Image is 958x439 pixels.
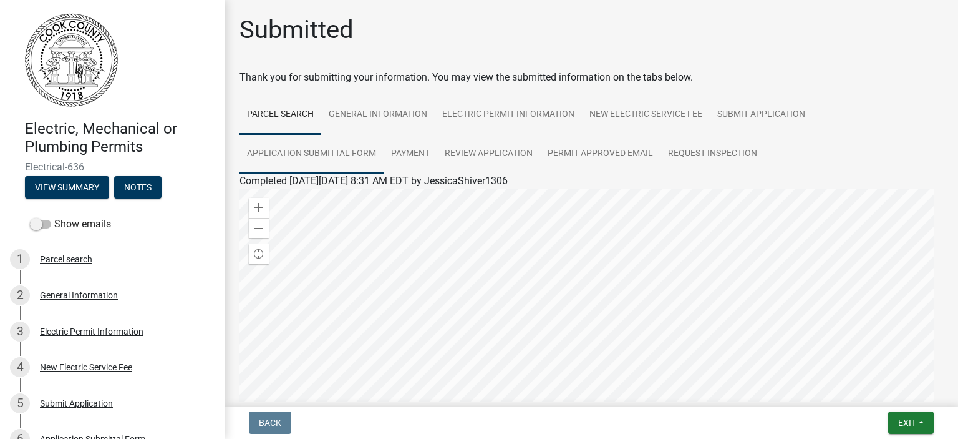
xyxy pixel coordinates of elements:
button: View Summary [25,176,109,199]
div: 1 [10,249,30,269]
div: Parcel search [40,255,92,264]
wm-modal-confirm: Notes [114,183,162,193]
div: 2 [10,285,30,305]
div: Electric Permit Information [40,327,143,336]
span: Exit [898,418,916,428]
img: Cook County, Georgia [25,13,118,107]
button: Exit [888,412,934,434]
span: Completed [DATE][DATE] 8:31 AM EDT by JessicaShiver1306 [239,175,508,187]
div: Submit Application [40,399,113,408]
div: 4 [10,357,30,377]
a: Electric Permit Information [435,95,582,135]
div: Thank you for submitting your information. You may view the submitted information on the tabs below. [239,70,943,85]
wm-modal-confirm: Summary [25,183,109,193]
h1: Submitted [239,15,354,45]
label: Show emails [30,217,111,232]
a: Review Application [437,134,540,174]
span: Back [259,418,281,428]
a: Application Submittal Form [239,134,384,174]
div: New Electric Service Fee [40,363,132,372]
h4: Electric, Mechanical or Plumbing Permits [25,120,215,156]
button: Notes [114,176,162,199]
div: Zoom in [249,198,269,218]
a: Request Inspection [660,134,765,174]
button: Back [249,412,291,434]
div: 3 [10,322,30,342]
a: New Electric Service Fee [582,95,710,135]
div: 5 [10,393,30,413]
div: Find my location [249,244,269,264]
a: General Information [321,95,435,135]
span: Electrical-636 [25,161,200,173]
a: Permit Approved Email [540,134,660,174]
a: Parcel search [239,95,321,135]
a: Payment [384,134,437,174]
div: Zoom out [249,218,269,238]
div: General Information [40,291,118,300]
a: Submit Application [710,95,813,135]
